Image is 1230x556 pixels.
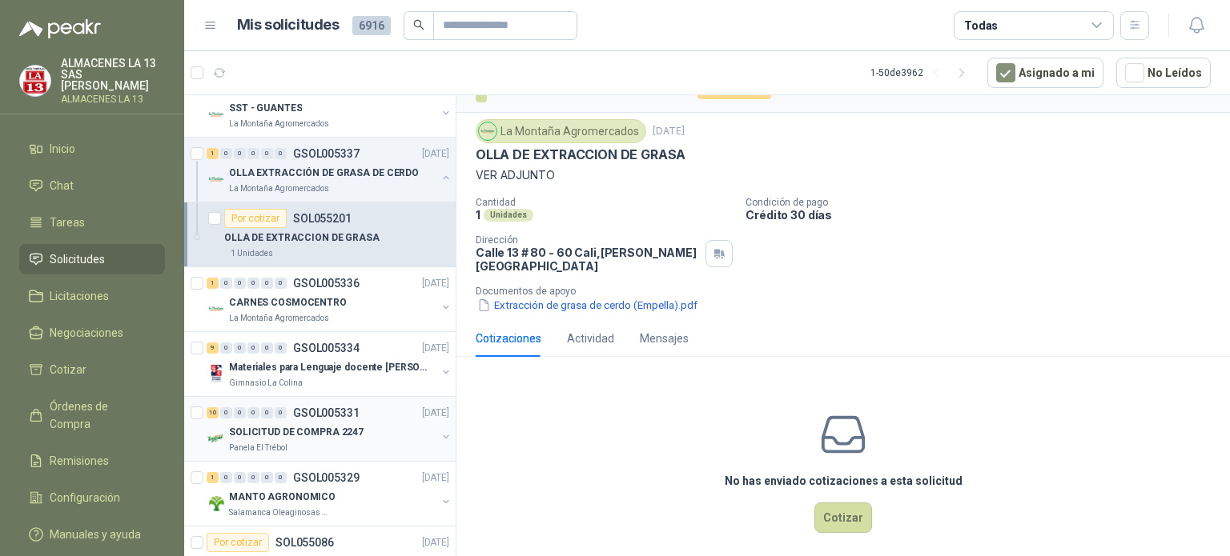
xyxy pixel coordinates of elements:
[640,330,689,347] div: Mensajes
[207,278,219,289] div: 1
[293,278,360,289] p: GSOL005336
[207,468,452,519] a: 1 0 0 0 0 0 GSOL005329[DATE] Company LogoMANTO AGRONOMICOSalamanca Oleaginosas SAS
[207,148,219,159] div: 1
[19,446,165,476] a: Remisiones
[229,101,302,116] p: SST - GUANTES
[422,341,449,356] p: [DATE]
[229,312,329,325] p: La Montaña Agromercados
[476,330,541,347] div: Cotizaciones
[224,209,287,228] div: Por cotizar
[19,207,165,238] a: Tareas
[207,338,452,390] a: 9 0 0 0 0 0 GSOL005334[DATE] Company LogoMateriales para Lenguaje docente [PERSON_NAME]Gimnasio L...
[19,519,165,550] a: Manuales y ayuda
[229,118,329,130] p: La Montaña Agromercados
[19,281,165,311] a: Licitaciones
[234,278,246,289] div: 0
[234,342,246,354] div: 0
[19,170,165,201] a: Chat
[229,490,336,505] p: MANTO AGRONOMICO
[237,14,340,37] h1: Mis solicitudes
[275,407,287,418] div: 0
[229,442,287,454] p: Panela El Trébol
[207,79,452,130] a: 0 0 0 0 0 0 GSOL005338[DATE] Company LogoSST - GUANTESLa Montaña Agromercados
[293,407,360,418] p: GSOL005331
[50,214,85,231] span: Tareas
[422,406,449,421] p: [DATE]
[479,122,496,140] img: Company Logo
[987,58,1103,88] button: Asignado a mi
[275,537,334,548] p: SOL055086
[50,140,75,158] span: Inicio
[352,16,391,35] span: 6916
[207,472,219,483] div: 1
[50,287,109,305] span: Licitaciones
[207,170,226,189] img: Company Logo
[50,250,105,268] span: Solicitudes
[224,247,279,260] div: 1 Unidades
[275,278,287,289] div: 0
[964,17,998,34] div: Todas
[207,299,226,318] img: Company Logo
[19,318,165,348] a: Negociaciones
[229,166,419,181] p: OLLA EXTRACCIÓN DE GRASA DE CERDO
[293,148,360,159] p: GSOL005337
[293,472,360,483] p: GSOL005329
[50,324,123,342] span: Negociaciones
[220,148,232,159] div: 0
[1116,58,1211,88] button: No Leídos
[207,429,226,448] img: Company Logo
[220,342,232,354] div: 0
[229,425,364,440] p: SOLICITUD DE COMPRA 2247
[413,19,424,30] span: search
[293,213,352,224] p: SOL055201
[207,407,219,418] div: 10
[19,134,165,164] a: Inicio
[234,148,246,159] div: 0
[19,482,165,513] a: Configuración
[61,58,165,91] p: ALMACENES LA 13 SAS [PERSON_NAME]
[220,472,232,483] div: 0
[234,472,246,483] div: 0
[19,19,101,38] img: Logo peakr
[19,354,165,385] a: Cotizar
[247,407,259,418] div: 0
[247,342,259,354] div: 0
[261,342,273,354] div: 0
[476,246,699,273] p: Calle 13 # 80 - 60 Cali , [PERSON_NAME][GEOGRAPHIC_DATA]
[207,533,269,552] div: Por cotizar
[476,208,480,222] p: 1
[746,208,1224,222] p: Crédito 30 días
[207,364,226,383] img: Company Logo
[50,452,109,470] span: Remisiones
[814,502,872,533] button: Cotizar
[50,361,86,378] span: Cotizar
[19,391,165,439] a: Órdenes de Compra
[422,146,449,162] p: [DATE]
[567,330,614,347] div: Actividad
[653,124,685,139] p: [DATE]
[229,182,329,195] p: La Montaña Agromercados
[220,278,232,289] div: 0
[247,148,259,159] div: 0
[275,148,287,159] div: 0
[476,197,733,208] p: Cantidad
[476,166,1211,184] p: VER ADJUNTO
[261,472,273,483] div: 0
[207,274,452,325] a: 1 0 0 0 0 0 GSOL005336[DATE] Company LogoCARNES COSMOCENTROLa Montaña Agromercados
[275,342,287,354] div: 0
[207,494,226,513] img: Company Logo
[725,472,963,490] h3: No has enviado cotizaciones a esta solicitud
[50,526,141,543] span: Manuales y ayuda
[422,276,449,291] p: [DATE]
[229,295,347,310] p: CARNES COSMOCENTRO
[870,60,975,86] div: 1 - 50 de 3962
[275,472,287,483] div: 0
[247,278,259,289] div: 0
[207,342,219,354] div: 9
[261,407,273,418] div: 0
[229,377,303,390] p: Gimnasio La Colina
[261,278,273,289] div: 0
[422,470,449,486] p: [DATE]
[229,506,330,519] p: Salamanca Oleaginosas SAS
[234,407,246,418] div: 0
